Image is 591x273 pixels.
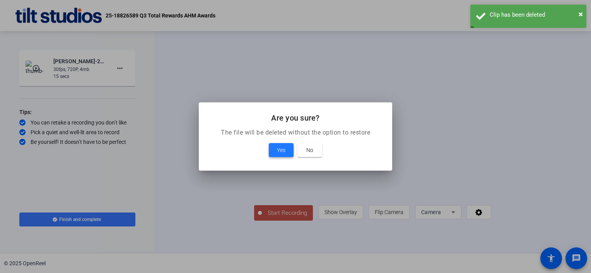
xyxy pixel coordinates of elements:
[306,145,313,155] span: No
[579,8,583,20] button: Close
[490,10,581,19] div: Clip has been deleted
[208,112,383,124] h2: Are you sure?
[269,143,294,157] button: Yes
[277,145,285,155] span: Yes
[208,128,383,137] p: The file will be deleted without the option to restore
[297,143,322,157] button: No
[579,9,583,19] span: ×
